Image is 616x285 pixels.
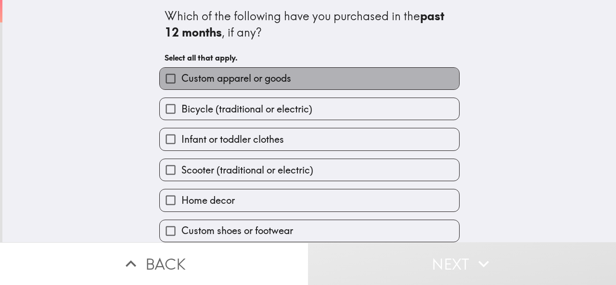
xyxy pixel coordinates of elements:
[160,68,459,89] button: Custom apparel or goods
[160,189,459,211] button: Home decor
[160,220,459,242] button: Custom shoes or footwear
[165,8,454,40] div: Which of the following have you purchased in the , if any?
[160,128,459,150] button: Infant or toddler clothes
[308,242,616,285] button: Next
[181,224,293,237] span: Custom shoes or footwear
[181,194,235,207] span: Home decor
[181,72,291,85] span: Custom apparel or goods
[165,52,454,63] h6: Select all that apply.
[165,9,447,39] b: past 12 months
[181,133,284,146] span: Infant or toddler clothes
[181,102,312,116] span: Bicycle (traditional or electric)
[160,159,459,181] button: Scooter (traditional or electric)
[160,98,459,120] button: Bicycle (traditional or electric)
[181,163,313,177] span: Scooter (traditional or electric)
